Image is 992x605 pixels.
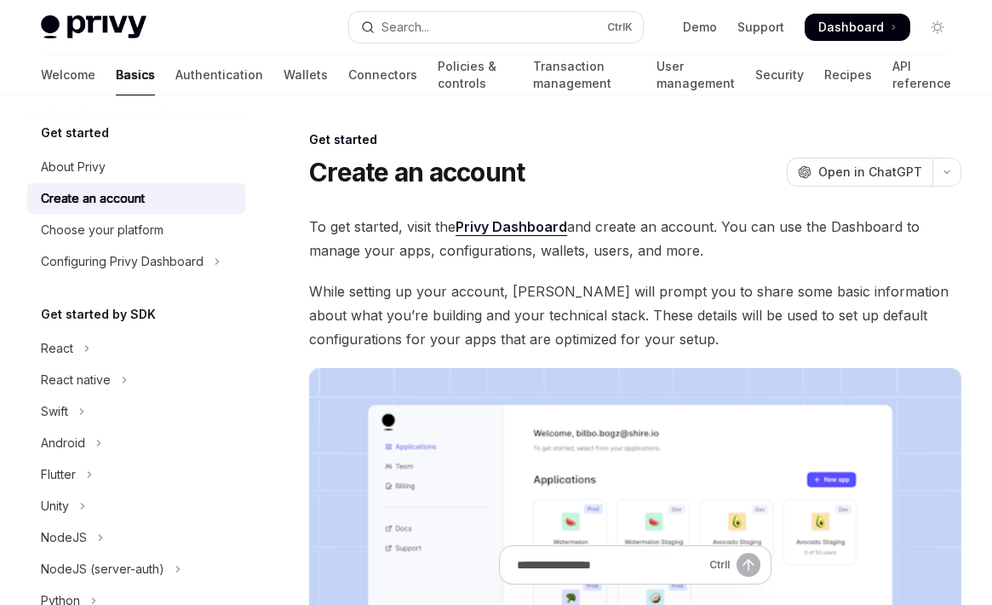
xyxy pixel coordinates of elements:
span: Dashboard [818,19,884,36]
h5: Get started by SDK [41,304,156,325]
span: Open in ChatGPT [818,164,922,181]
div: Create an account [41,188,145,209]
div: Swift [41,401,68,422]
a: Security [755,55,804,95]
button: Toggle Android section [27,428,245,458]
div: Android [41,433,85,453]
a: Transaction management [533,55,636,95]
a: Welcome [41,55,95,95]
button: Toggle dark mode [924,14,951,41]
button: Open in ChatGPT [787,158,932,187]
button: Toggle NodeJS section [27,522,245,553]
img: light logo [41,15,146,39]
a: Privy Dashboard [456,218,567,236]
button: Toggle Unity section [27,491,245,521]
div: React [41,338,73,359]
button: Toggle React native section [27,365,245,395]
a: Authentication [175,55,263,95]
div: Configuring Privy Dashboard [41,251,204,272]
button: Toggle NodeJS (server-auth) section [27,554,245,585]
div: Unity [41,496,69,516]
a: Wallets [284,55,328,95]
div: NodeJS [41,527,87,548]
button: Toggle React section [27,333,245,364]
span: While setting up your account, [PERSON_NAME] will prompt you to share some basic information abou... [309,279,961,351]
button: Open search [349,12,644,43]
a: Recipes [824,55,872,95]
a: Policies & controls [438,55,513,95]
button: Toggle Swift section [27,396,245,427]
input: Ask a question... [517,546,702,584]
div: Search... [381,17,429,37]
span: To get started, visit the and create an account. You can use the Dashboard to manage your apps, c... [309,215,961,262]
a: Dashboard [805,14,910,41]
a: Support [737,19,784,36]
div: Choose your platform [41,220,163,240]
div: About Privy [41,157,106,177]
a: Create an account [27,183,245,214]
div: Flutter [41,464,76,485]
h1: Create an account [309,157,525,187]
div: Get started [309,131,961,148]
button: Toggle Configuring Privy Dashboard section [27,246,245,277]
a: Basics [116,55,155,95]
a: Demo [683,19,717,36]
div: React native [41,370,111,390]
a: About Privy [27,152,245,182]
button: Send message [737,553,760,577]
a: Choose your platform [27,215,245,245]
a: User management [657,55,735,95]
div: NodeJS (server-auth) [41,559,164,579]
span: Ctrl K [607,20,633,34]
h5: Get started [41,123,109,143]
a: Connectors [348,55,417,95]
button: Toggle Flutter section [27,459,245,490]
a: API reference [892,55,951,95]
